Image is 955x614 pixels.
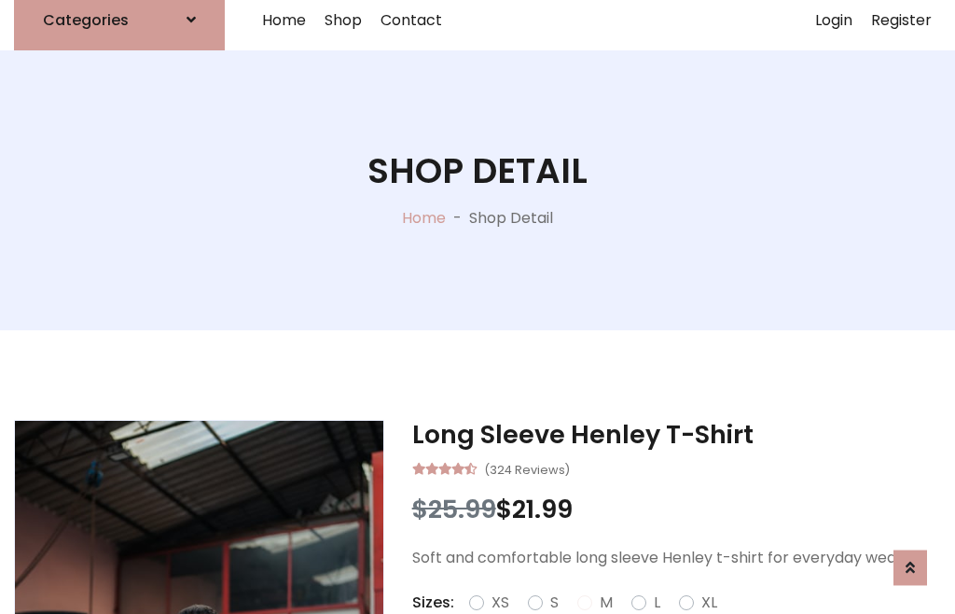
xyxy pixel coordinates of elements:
[43,11,129,29] h6: Categories
[412,592,454,614] p: Sizes:
[412,547,941,569] p: Soft and comfortable long sleeve Henley t-shirt for everyday wear.
[402,207,446,229] a: Home
[412,495,941,524] h3: $
[701,592,717,614] label: XL
[600,592,613,614] label: M
[469,207,553,230] p: Shop Detail
[446,207,469,230] p: -
[484,457,570,480] small: (324 Reviews)
[367,150,588,192] h1: Shop Detail
[491,592,509,614] label: XS
[654,592,660,614] label: L
[412,420,941,450] h3: Long Sleeve Henley T-Shirt
[412,492,496,526] span: $25.99
[550,592,559,614] label: S
[512,492,573,526] span: 21.99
